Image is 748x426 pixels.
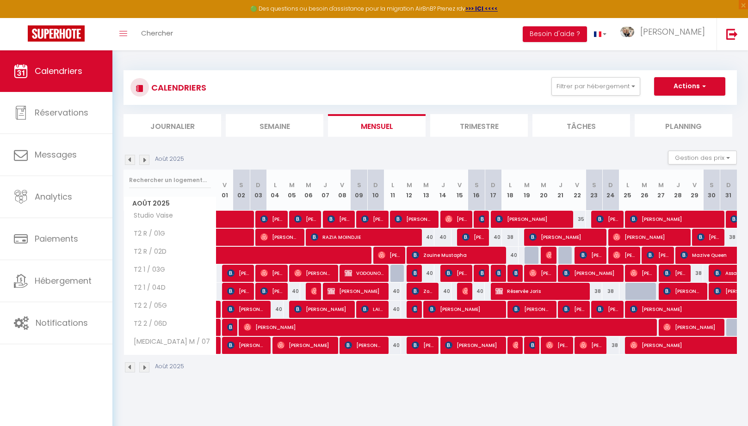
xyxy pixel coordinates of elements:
[357,181,361,189] abbr: S
[227,318,233,336] span: [PERSON_NAME]
[418,229,434,246] div: 40
[384,170,401,211] th: 11
[592,181,596,189] abbr: S
[457,181,462,189] abbr: V
[430,114,528,137] li: Trimestre
[630,264,652,282] span: [PERSON_NAME]
[462,228,484,246] span: [PERSON_NAME]
[125,211,175,221] span: Studio Vaise
[401,170,418,211] th: 12
[546,246,551,264] span: [PERSON_NAME]
[586,283,602,300] div: 38
[328,210,350,228] span: [PERSON_NAME]
[485,170,501,211] th: 17
[35,107,88,118] span: Réservations
[345,336,383,354] span: [PERSON_NAME]
[233,170,250,211] th: 02
[351,170,367,211] th: 09
[468,170,485,211] th: 16
[373,181,378,189] abbr: D
[602,337,619,354] div: 38
[384,283,401,300] div: 40
[710,181,714,189] abbr: S
[563,300,585,318] span: [PERSON_NAME]
[630,210,719,228] span: [PERSON_NAME]
[468,283,485,300] div: 40
[513,264,518,282] span: [PERSON_NAME]
[306,181,311,189] abbr: M
[563,264,618,282] span: [PERSON_NAME]
[586,170,602,211] th: 23
[559,181,563,189] abbr: J
[602,283,619,300] div: 38
[686,265,703,282] div: 38
[658,181,664,189] abbr: M
[141,28,173,38] span: Chercher
[227,336,266,354] span: [PERSON_NAME]
[575,181,579,189] abbr: V
[663,264,686,282] span: [PERSON_NAME]
[227,282,249,300] span: [PERSON_NAME]
[334,170,351,211] th: 08
[509,181,512,189] abbr: L
[663,318,719,336] span: [PERSON_NAME]
[502,229,519,246] div: 38
[654,77,725,96] button: Actions
[451,170,468,211] th: 15
[445,210,467,228] span: [PERSON_NAME]
[524,181,530,189] abbr: M
[294,300,350,318] span: [PERSON_NAME]
[491,181,495,189] abbr: D
[569,170,586,211] th: 22
[28,25,85,42] img: Super Booking
[216,170,233,211] th: 01
[434,283,451,300] div: 40
[580,246,602,264] span: [PERSON_NAME]
[502,170,519,211] th: 18
[519,170,535,211] th: 19
[323,181,327,189] abbr: J
[479,264,484,282] span: [PERSON_NAME]
[361,210,383,228] span: [PERSON_NAME]
[608,181,613,189] abbr: D
[125,265,167,275] span: T2 1 / 03G
[340,181,344,189] abbr: V
[720,229,737,246] div: 38
[300,170,317,211] th: 06
[720,170,737,211] th: 31
[35,191,72,202] span: Analytics
[124,197,216,210] span: Août 2025
[35,275,92,286] span: Hébergement
[216,301,221,318] a: [PERSON_NAME]
[260,210,283,228] span: [PERSON_NAME]
[260,264,283,282] span: [PERSON_NAME]
[124,114,221,137] li: Journalier
[125,301,169,311] span: T2 2 / 05G
[244,318,649,336] span: [PERSON_NAME]
[134,18,180,50] a: Chercher
[619,170,636,211] th: 25
[223,181,227,189] abbr: V
[277,336,333,354] span: [PERSON_NAME]
[697,228,719,246] span: [PERSON_NAME]
[226,114,323,137] li: Semaine
[529,336,535,354] span: [PERSON_NAME]
[125,229,167,239] span: T2 R / 01G
[445,264,467,282] span: [PERSON_NAME]
[546,336,568,354] span: [PERSON_NAME]
[311,228,416,246] span: RAZIA MOINDJIE
[613,228,685,246] span: [PERSON_NAME]
[227,300,266,318] span: [PERSON_NAME] Save
[668,151,737,164] button: Gestion des prix
[647,246,669,264] span: [PERSON_NAME]
[692,181,697,189] abbr: V
[465,5,498,12] a: >>> ICI <<<<
[412,264,417,282] span: [PERSON_NAME]
[250,170,266,211] th: 03
[256,181,260,189] abbr: D
[384,301,401,318] div: 40
[239,181,243,189] abbr: S
[479,210,484,228] span: [PERSON_NAME]
[626,181,629,189] abbr: L
[155,155,184,164] p: Août 2025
